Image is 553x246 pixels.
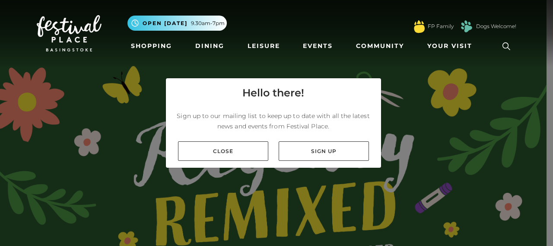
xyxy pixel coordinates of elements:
[173,111,374,131] p: Sign up to our mailing list to keep up to date with all the latest news and events from Festival ...
[299,38,336,54] a: Events
[428,22,454,30] a: FP Family
[476,22,516,30] a: Dogs Welcome!
[242,85,304,101] h4: Hello there!
[143,19,188,27] span: Open [DATE]
[353,38,407,54] a: Community
[279,141,369,161] a: Sign up
[127,38,175,54] a: Shopping
[191,19,225,27] span: 9.30am-7pm
[178,141,268,161] a: Close
[37,15,102,51] img: Festival Place Logo
[427,42,472,51] span: Your Visit
[244,38,283,54] a: Leisure
[127,16,227,31] button: Open [DATE] 9.30am-7pm
[424,38,480,54] a: Your Visit
[192,38,228,54] a: Dining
